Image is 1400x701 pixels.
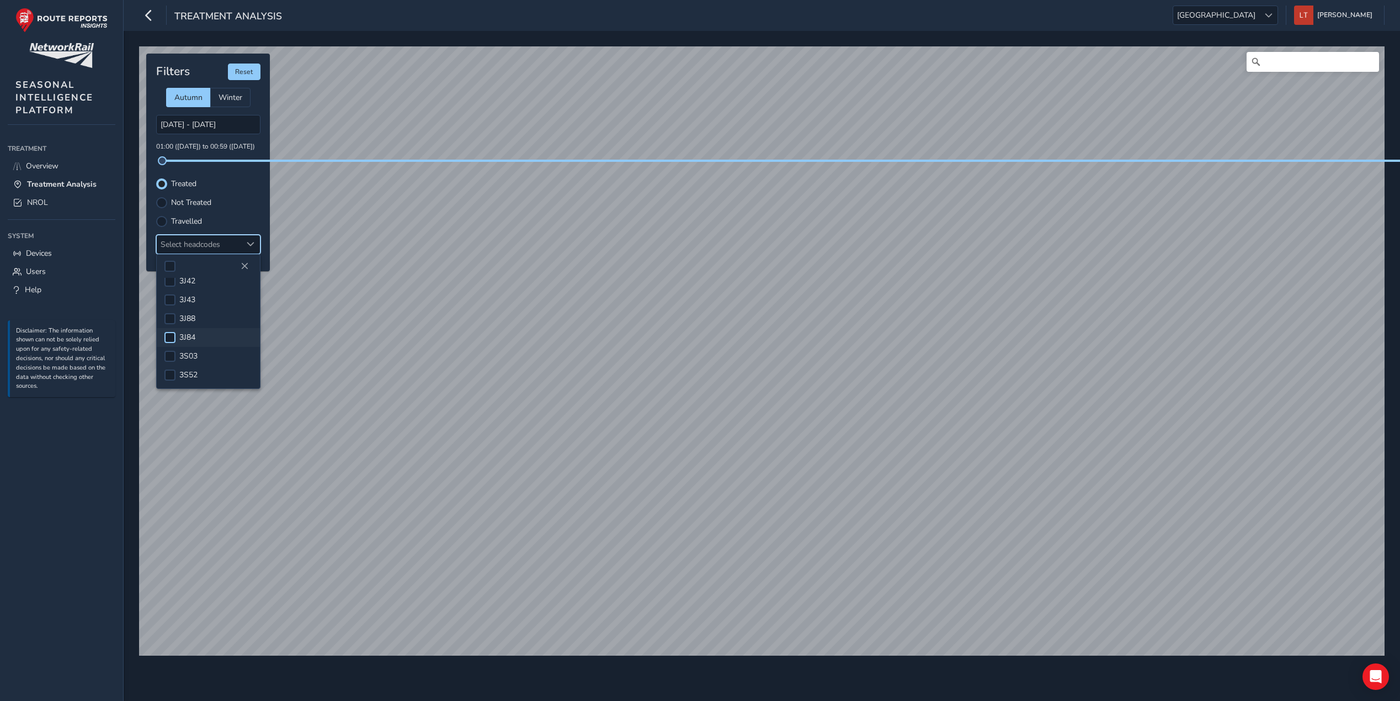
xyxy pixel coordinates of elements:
[1294,6,1376,25] button: [PERSON_NAME]
[179,276,195,286] span: 3J42
[27,179,97,189] span: Treatment Analysis
[1173,6,1259,24] span: [GEOGRAPHIC_DATA]
[8,262,115,281] a: Users
[8,157,115,175] a: Overview
[26,266,46,277] span: Users
[1362,663,1389,690] div: Open Intercom Messenger
[26,248,52,259] span: Devices
[210,88,251,107] div: Winter
[1294,6,1313,25] img: diamond-layout
[29,43,94,68] img: customer logo
[156,142,260,152] p: 01:00 ([DATE]) to 00:59 ([DATE])
[8,193,115,212] a: NROL
[8,281,115,299] a: Help
[8,175,115,193] a: Treatment Analysis
[166,88,210,107] div: Autumn
[171,180,196,188] label: Treated
[8,140,115,157] div: Treatment
[157,235,242,254] div: Select headcodes
[237,259,252,274] button: Close
[179,351,198,361] span: 3S03
[8,244,115,262] a: Devices
[26,161,58,171] span: Overview
[8,228,115,244] div: System
[179,370,198,380] span: 3S52
[1247,52,1379,72] input: Search
[171,199,211,207] label: Not Treated
[179,294,195,305] span: 3J43
[27,197,48,208] span: NROL
[15,78,93,117] span: SEASONAL INTELLIGENCE PLATFORM
[228,64,260,80] button: Reset
[139,46,1385,664] canvas: Map
[179,313,195,324] span: 3J88
[1317,6,1372,25] span: [PERSON_NAME]
[25,284,41,295] span: Help
[16,326,110,392] p: Disclaimer: The information shown can not be solely relied upon for any safety-related decisions,...
[156,65,190,78] h4: Filters
[219,92,242,103] span: Winter
[15,8,108,33] img: rr logo
[171,218,202,225] label: Travelled
[174,9,282,25] span: Treatment Analysis
[179,332,195,342] span: 3J84
[174,92,203,103] span: Autumn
